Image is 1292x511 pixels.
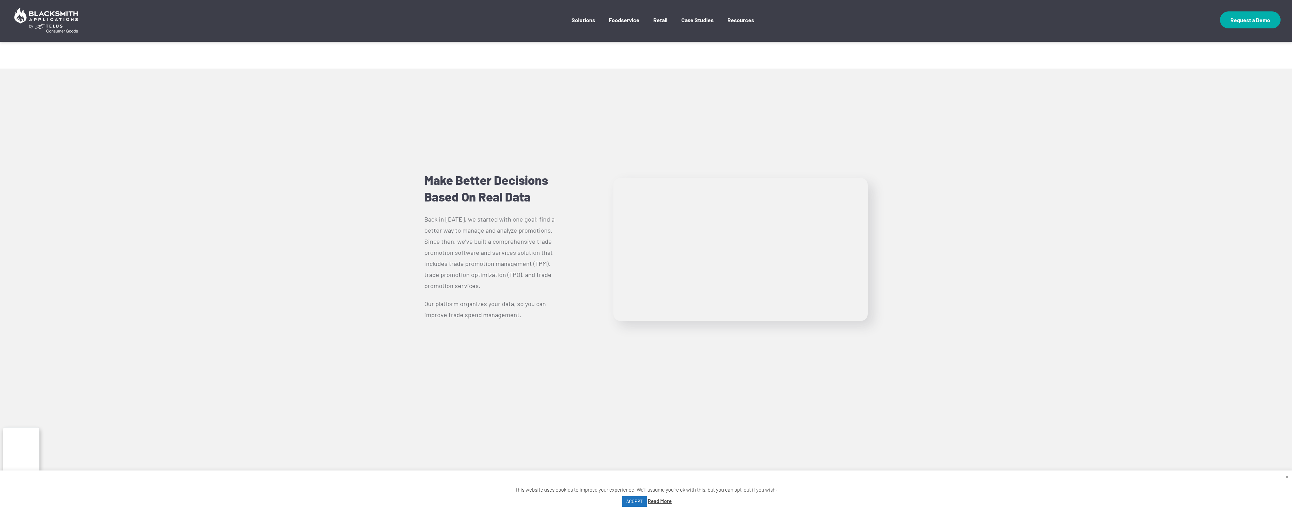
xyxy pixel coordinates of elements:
[424,214,565,291] p: Back in [DATE], we started with one goal: find a better way to manage and analyze promotions. Sin...
[648,496,672,506] a: Read More
[515,486,777,504] span: This website uses cookies to improve your experience. We'll assume you're ok with this, but you c...
[622,496,647,507] a: ACCEPT
[1285,472,1289,480] a: Close the cookie bar
[1220,11,1281,28] a: Request a Demo
[11,5,81,35] img: Blacksmith Applications by TELUS Consumer Goods
[681,17,714,34] a: Case Studies
[653,17,667,34] a: Retail
[609,17,639,34] a: Foodservice
[424,172,565,205] h3: Make Better Decisions Based On Real Data
[572,17,595,34] a: Solutions
[727,17,754,34] a: Resources
[424,298,565,320] p: Our platform organizes your data, so you can improve trade spend management.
